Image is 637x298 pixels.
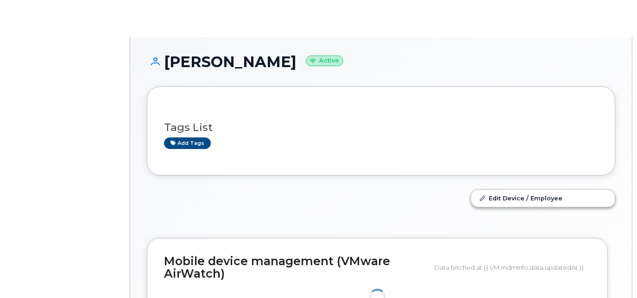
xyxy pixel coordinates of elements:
small: Active [306,56,343,66]
h3: Tags List [164,122,598,133]
h2: Mobile device management (VMware AirWatch) [164,255,428,280]
h1: [PERSON_NAME] [147,54,615,70]
div: Data fetched at {{ VM.mdmInfo.data.updatedAt }} [435,259,591,276]
a: Edit Device / Employee [471,190,615,206]
a: Add tags [164,137,211,149]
